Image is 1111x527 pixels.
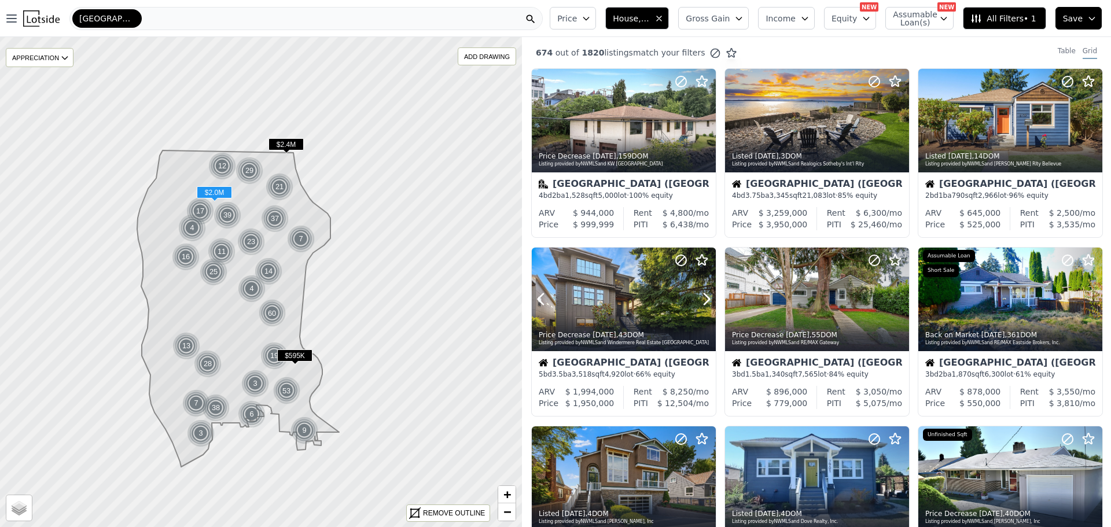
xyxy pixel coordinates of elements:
img: g1.png [194,350,222,378]
span: 6,300 [984,370,1004,378]
img: g1.png [237,228,266,256]
span: 2,966 [978,191,998,200]
div: Listing provided by NWMLS and [PERSON_NAME] Rlty Bellevue [925,161,1097,168]
div: Rent [634,386,652,397]
span: 3,345 [770,191,789,200]
img: House [925,179,935,189]
span: All Filters • 1 [970,13,1036,24]
span: $ 1,950,000 [565,399,615,408]
div: REMOVE OUTLINE [423,508,485,518]
div: 4 [238,275,266,303]
span: 1,340 [765,370,785,378]
div: 3 [241,370,269,397]
div: Price [539,397,558,409]
img: g1.png [187,419,215,447]
span: House, Multifamily [613,13,650,24]
div: [GEOGRAPHIC_DATA] ([GEOGRAPHIC_DATA]) [732,358,902,370]
span: 674 [536,48,553,57]
time: 2025-08-23 17:08 [948,152,972,160]
span: 7,565 [798,370,818,378]
a: Price Decrease [DATE],43DOMListing provided byNWMLSand Windermere Real Estate [GEOGRAPHIC_DATA]Ho... [531,247,715,417]
span: $ 999,999 [573,220,614,229]
span: 3,518 [572,370,591,378]
img: g1.png [241,370,270,397]
span: $2.0M [197,186,232,198]
div: ARV [539,207,555,219]
div: ARV [732,207,748,219]
img: g1.png [186,197,215,225]
div: out of listings [522,47,737,59]
div: Listing provided by NWMLS and RE/MAX Gateway [732,340,903,347]
img: g1.png [266,173,294,201]
span: $ 944,000 [573,208,614,218]
span: − [503,504,511,519]
span: 790 [952,191,965,200]
div: Price [539,219,558,230]
time: 2025-08-23 00:39 [786,331,810,339]
div: PITI [634,219,648,230]
img: g1.png [202,394,230,422]
div: 4 [178,214,206,242]
span: $ 3,810 [1049,399,1080,408]
button: Price [550,7,596,30]
img: g1.png [172,332,201,360]
div: Assumable Loan [923,250,975,263]
div: PITI [1020,397,1035,409]
img: Lotside [23,10,60,27]
span: $ 12,504 [657,399,693,408]
div: Price [732,397,752,409]
span: Price [557,13,577,24]
div: PITI [827,219,841,230]
span: $ 3,050 [856,387,886,396]
span: 1,870 [952,370,972,378]
span: $ 3,550 [1049,387,1080,396]
div: Price [925,219,945,230]
img: g1.png [182,389,211,417]
div: /mo [648,397,709,409]
div: 53 [272,376,301,406]
div: NEW [860,2,878,12]
div: Price Decrease , 40 DOM [925,509,1097,518]
div: /mo [1035,397,1095,409]
div: 60 [257,298,287,328]
button: House, Multifamily [605,7,669,30]
div: /mo [1039,386,1095,397]
img: g1.png [290,417,319,444]
div: /mo [845,386,902,397]
div: 7 [182,389,210,417]
span: $ 4,800 [663,208,693,218]
span: $ 2,500 [1049,208,1080,218]
div: 12 [208,152,236,180]
span: $ 550,000 [959,399,1000,408]
div: Price Decrease , 55 DOM [732,330,903,340]
div: PITI [1020,219,1035,230]
button: Income [758,7,815,30]
img: g2.png [257,298,288,328]
span: $ 3,950,000 [759,220,808,229]
img: g1.png [172,243,200,271]
span: $ 6,300 [856,208,886,218]
span: Gross Gain [686,13,730,24]
div: Rent [1020,207,1039,219]
div: /mo [1039,207,1095,219]
img: g1.png [261,205,289,233]
div: 2 bd 1 ba sqft lot · 96% equity [925,191,1095,200]
div: Back on Market , 361 DOM [925,330,1097,340]
span: Assumable Loan(s) [893,10,930,27]
div: Price Decrease , 43 DOM [539,330,710,340]
div: PITI [827,397,841,409]
img: House [925,358,935,367]
span: Equity [832,13,857,24]
span: + [503,487,511,502]
div: Listing provided by NWMLS and KW [GEOGRAPHIC_DATA] [539,161,710,168]
div: [GEOGRAPHIC_DATA] ([GEOGRAPHIC_DATA]) [539,179,709,191]
img: g1.png [260,342,289,370]
img: g1.png [238,400,266,428]
img: House [539,358,548,367]
button: Save [1055,7,1102,30]
img: g1.png [208,152,237,180]
div: Listed , 14 DOM [925,152,1097,161]
div: Rent [1020,386,1039,397]
div: $2.4M [268,138,304,155]
button: All Filters• 1 [963,7,1046,30]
